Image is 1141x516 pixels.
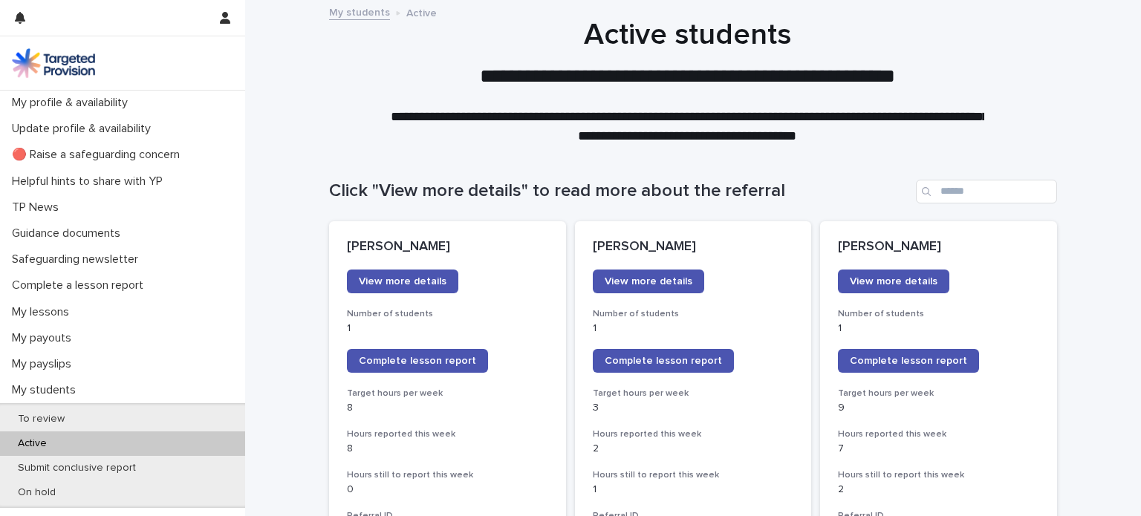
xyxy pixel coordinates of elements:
p: Submit conclusive report [6,462,148,474]
h3: Number of students [838,308,1039,320]
p: Safeguarding newsletter [6,252,150,267]
input: Search [916,180,1057,203]
h3: Target hours per week [347,388,548,399]
img: M5nRWzHhSzIhMunXDL62 [12,48,95,78]
p: Helpful hints to share with YP [6,174,175,189]
h3: Hours still to report this week [838,469,1039,481]
p: Active [406,4,437,20]
a: Complete lesson report [838,349,979,373]
p: My students [6,383,88,397]
p: [PERSON_NAME] [593,239,794,255]
p: 1 [593,322,794,335]
a: View more details [347,270,458,293]
span: View more details [605,276,692,287]
p: On hold [6,486,68,499]
h1: Active students [323,17,1051,53]
h3: Hours still to report this week [347,469,548,481]
p: [PERSON_NAME] [347,239,548,255]
p: My payouts [6,331,83,345]
a: Complete lesson report [593,349,734,373]
span: Complete lesson report [359,356,476,366]
p: Complete a lesson report [6,278,155,293]
span: Complete lesson report [850,356,967,366]
p: 8 [347,442,548,455]
p: 1 [347,322,548,335]
h3: Target hours per week [593,388,794,399]
p: 2 [593,442,794,455]
p: Guidance documents [6,226,132,241]
p: Active [6,437,59,450]
p: TP News [6,200,71,215]
p: My profile & availability [6,96,140,110]
a: Complete lesson report [347,349,488,373]
h3: Hours reported this week [593,428,794,440]
p: To review [6,413,77,425]
p: 1 [593,483,794,496]
p: [PERSON_NAME] [838,239,1039,255]
p: My lessons [6,305,81,319]
p: 7 [838,442,1039,455]
span: View more details [850,276,937,287]
a: View more details [593,270,704,293]
h3: Target hours per week [838,388,1039,399]
span: Complete lesson report [605,356,722,366]
p: Update profile & availability [6,122,163,136]
h3: Hours reported this week [838,428,1039,440]
p: 3 [593,402,794,414]
span: View more details [359,276,446,287]
h3: Hours reported this week [347,428,548,440]
h3: Number of students [347,308,548,320]
a: My students [329,3,390,20]
h1: Click "View more details" to read more about the referral [329,180,910,202]
p: 2 [838,483,1039,496]
p: 1 [838,322,1039,335]
p: My payslips [6,357,83,371]
p: 9 [838,402,1039,414]
p: 🔴 Raise a safeguarding concern [6,148,192,162]
h3: Number of students [593,308,794,320]
a: View more details [838,270,949,293]
p: 8 [347,402,548,414]
p: 0 [347,483,548,496]
h3: Hours still to report this week [593,469,794,481]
